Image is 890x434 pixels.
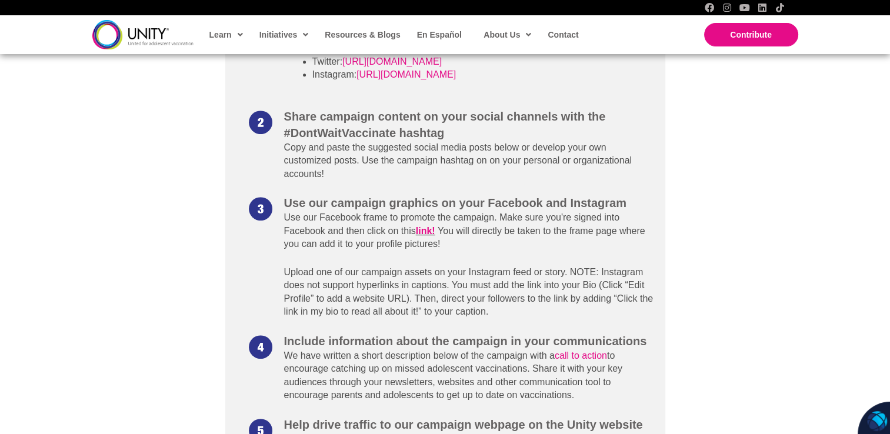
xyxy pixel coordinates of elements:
span: Contact [548,30,578,39]
a: Contribute [704,23,798,46]
a: Instagram [722,3,732,12]
a: Contact [542,21,583,48]
p: Copy and paste the suggested social media posts below or develop your own customized posts. Use t... [284,141,654,181]
img: numbercircle-4 [249,335,272,359]
span: Upload one of our campaign assets on your Instagram feed or story. NOTE: Instagram does not suppo... [284,267,654,316]
li: Instagram: [312,68,654,81]
a: TikTok [775,3,785,12]
a: link! [416,226,435,236]
h3: Share campaign content on your social channels with the #DontWaitVaccinate hashtag [284,108,654,141]
p: We have written a short description below of the campaign with a to encourage catching up on miss... [284,349,654,402]
a: call to action [555,350,607,360]
img: numbercircle-3 [249,197,272,221]
span: Resources & Blogs [325,30,400,39]
span: Contribute [730,30,772,39]
a: [URL][DOMAIN_NAME] [356,69,456,79]
li: Twitter: [312,55,654,68]
span: About Us [484,26,531,44]
a: YouTube [740,3,749,12]
img: unity-logo-dark [92,20,194,49]
span: En Español [417,30,462,39]
h3: Help drive traffic to our campaign webpage on the Unity website [284,416,654,433]
p: Use our Facebook frame to promote the campaign. Make sure you're signed into Facebook and then cl... [284,211,654,251]
a: LinkedIn [758,3,767,12]
img: numbercircle-2 [249,111,272,134]
a: [URL][DOMAIN_NAME] [342,56,442,66]
h3: Use our campaign graphics on your Facebook and Instagram [284,195,654,211]
span: Learn [209,26,243,44]
a: En Español [411,21,466,48]
span: Initiatives [259,26,309,44]
a: Resources & Blogs [319,21,405,48]
h3: Include information about the campaign in your communications [284,333,654,349]
a: Facebook [705,3,714,12]
a: About Us [478,21,536,48]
